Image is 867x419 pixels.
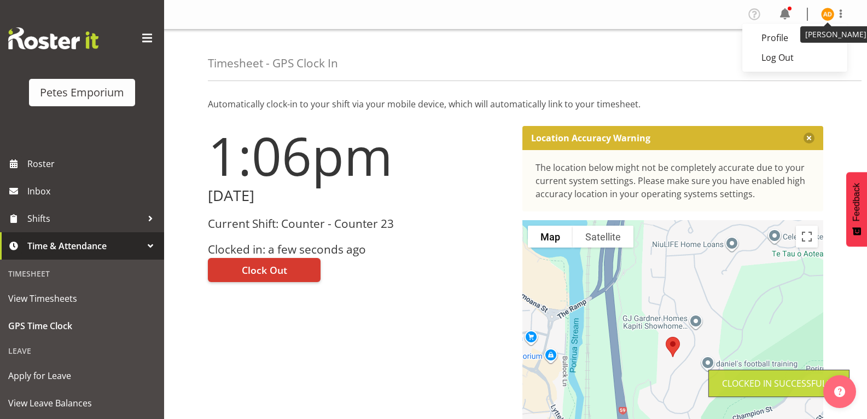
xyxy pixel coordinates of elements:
span: Inbox [27,183,159,199]
span: Time & Attendance [27,238,142,254]
button: Toggle fullscreen view [796,226,818,248]
img: Rosterit website logo [8,27,98,49]
a: GPS Time Clock [3,312,161,340]
span: View Timesheets [8,290,156,307]
div: Timesheet [3,262,161,285]
img: help-xxl-2.png [834,386,845,397]
a: Profile [742,28,847,48]
a: View Timesheets [3,285,161,312]
h2: [DATE] [208,187,509,204]
span: View Leave Balances [8,395,156,411]
span: Roster [27,156,159,172]
button: Close message [804,133,814,144]
div: Petes Emporium [40,84,124,101]
a: Log Out [742,48,847,67]
button: Clock Out [208,258,321,282]
div: The location below might not be completely accurate due to your current system settings. Please m... [536,161,811,200]
h3: Clocked in: a few seconds ago [208,243,509,256]
h3: Current Shift: Counter - Counter 23 [208,217,509,230]
span: Apply for Leave [8,368,156,384]
a: Apply for Leave [3,362,161,389]
div: Leave [3,340,161,362]
span: GPS Time Clock [8,318,156,334]
button: Show satellite imagery [573,226,633,248]
a: View Leave Balances [3,389,161,417]
button: Feedback - Show survey [846,172,867,246]
h1: 1:06pm [208,126,509,185]
p: Automatically clock-in to your shift via your mobile device, which will automatically link to you... [208,97,823,111]
img: amelia-denz7002.jpg [821,8,834,21]
p: Location Accuracy Warning [531,133,650,144]
span: Clock Out [242,263,287,277]
h4: Timesheet - GPS Clock In [208,57,338,70]
span: Shifts [27,210,142,227]
button: Show street map [528,226,573,248]
span: Feedback [852,183,862,221]
div: Clocked in Successfully [722,377,836,390]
